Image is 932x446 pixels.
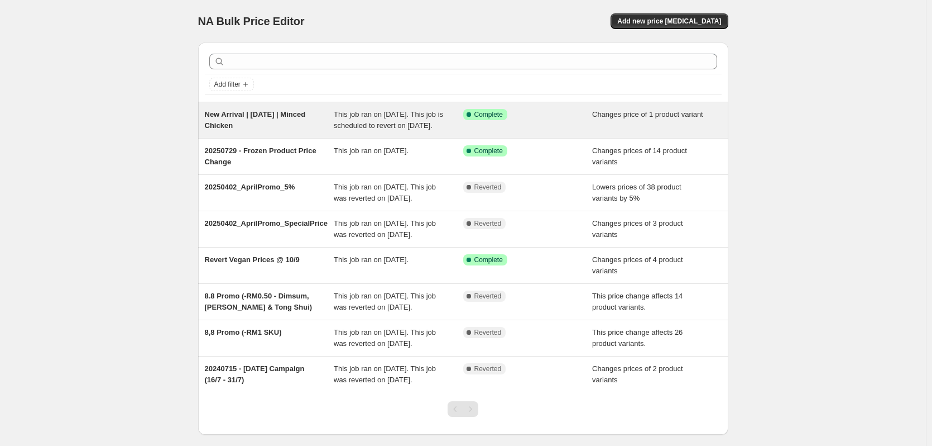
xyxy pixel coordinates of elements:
span: This job ran on [DATE]. This job was reverted on [DATE]. [334,328,436,348]
span: This job ran on [DATE]. This job was reverted on [DATE]. [334,219,436,239]
span: New Arrival | [DATE] | Minced Chicken [205,110,306,130]
span: 20250402_AprilPromo_SpecialPrice [205,219,328,227]
span: 8.8 Promo (-RM0.50 - Dimsum, [PERSON_NAME] & Tong Shui) [205,292,313,311]
span: 20250729 - Frozen Product Price Change [205,146,316,166]
span: Reverted [474,292,502,301]
span: This job ran on [DATE]. [334,255,409,264]
span: This price change affects 14 product variants. [592,292,683,311]
span: Reverted [474,328,502,337]
span: This price change affects 26 product variants. [592,328,683,348]
span: 8,8 Promo (-RM1 SKU) [205,328,282,336]
span: Changes prices of 14 product variants [592,146,687,166]
span: Add filter [214,80,241,89]
span: Changes prices of 4 product variants [592,255,683,275]
span: 20250402_AprilPromo_5% [205,183,295,191]
span: Complete [474,146,503,155]
span: This job ran on [DATE]. [334,146,409,155]
span: Reverted [474,364,502,373]
button: Add filter [209,78,254,91]
span: Changes prices of 3 product variants [592,219,683,239]
span: Lowers prices of 38 product variants by 5% [592,183,681,202]
span: Complete [474,255,503,264]
button: Add new price [MEDICAL_DATA] [611,13,728,29]
span: This job ran on [DATE]. This job was reverted on [DATE]. [334,292,436,311]
span: Complete [474,110,503,119]
span: Changes price of 1 product variant [592,110,703,118]
span: Revert Vegan Prices @ 10/9 [205,255,300,264]
span: NA Bulk Price Editor [198,15,305,27]
span: 20240715 - [DATE] Campaign (16/7 - 31/7) [205,364,305,384]
span: This job ran on [DATE]. This job was reverted on [DATE]. [334,364,436,384]
span: Reverted [474,219,502,228]
span: Reverted [474,183,502,192]
span: Add new price [MEDICAL_DATA] [617,17,721,26]
span: Changes prices of 2 product variants [592,364,683,384]
span: This job ran on [DATE]. This job is scheduled to revert on [DATE]. [334,110,443,130]
nav: Pagination [448,401,478,417]
span: This job ran on [DATE]. This job was reverted on [DATE]. [334,183,436,202]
